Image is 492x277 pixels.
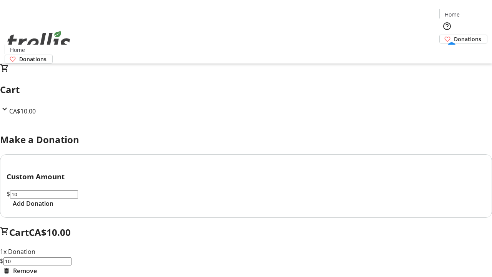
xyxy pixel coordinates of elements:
span: $ [7,190,10,198]
button: Add Donation [7,199,60,208]
img: Orient E2E Organization Za7lVJvr3L's Logo [5,22,73,61]
a: Donations [5,55,53,63]
span: Home [10,46,25,54]
input: Donation Amount [10,190,78,199]
button: Help [439,18,455,34]
span: Donations [19,55,47,63]
span: Home [445,10,460,18]
span: Add Donation [13,199,53,208]
span: Remove [13,266,37,275]
a: Donations [439,35,487,43]
span: Donations [454,35,481,43]
a: Home [440,10,464,18]
h3: Custom Amount [7,171,485,182]
button: Cart [439,43,455,59]
input: Donation Amount [3,257,71,265]
span: CA$10.00 [9,107,36,115]
a: Home [5,46,30,54]
span: CA$10.00 [29,226,71,239]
